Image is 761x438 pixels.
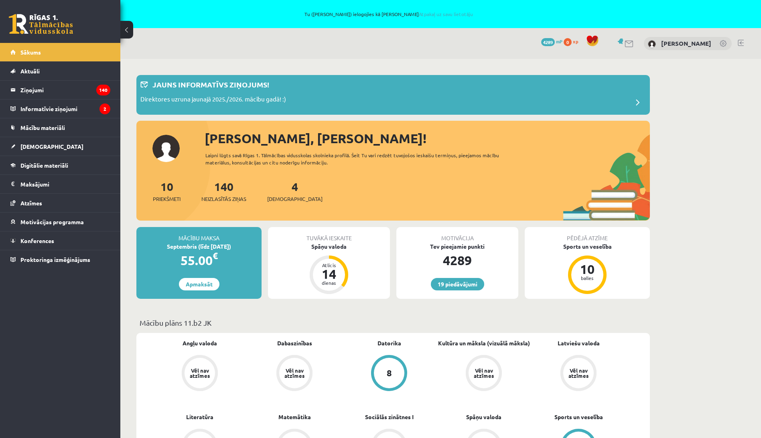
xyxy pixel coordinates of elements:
[247,355,342,393] a: Vēl nav atzīmes
[10,62,110,80] a: Aktuāli
[575,263,599,276] div: 10
[558,339,600,347] a: Latviešu valoda
[186,413,213,421] a: Literatūra
[10,231,110,250] a: Konferences
[525,242,650,251] div: Sports un veselība
[20,256,90,263] span: Proktoringa izmēģinājums
[567,368,590,378] div: Vēl nav atzīmes
[20,175,110,193] legend: Maksājumi
[183,339,217,347] a: Angļu valoda
[205,152,513,166] div: Laipni lūgts savā Rīgas 1. Tālmācības vidusskolas skolnieka profilā. Šeit Tu vari redzēt tuvojošo...
[661,39,711,47] a: [PERSON_NAME]
[136,242,262,251] div: Septembris (līdz [DATE])
[267,195,323,203] span: [DEMOGRAPHIC_DATA]
[564,38,572,46] span: 0
[396,227,518,242] div: Motivācija
[201,195,246,203] span: Neizlasītās ziņas
[541,38,562,45] a: 4289 mP
[531,355,626,393] a: Vēl nav atzīmes
[140,317,647,328] p: Mācību plāns 11.b2 JK
[213,250,218,262] span: €
[525,242,650,295] a: Sports un veselība 10 balles
[10,137,110,156] a: [DEMOGRAPHIC_DATA]
[564,38,582,45] a: 0 xp
[556,38,562,45] span: mP
[277,339,312,347] a: Dabaszinības
[278,413,311,421] a: Matemātika
[396,242,518,251] div: Tev pieejamie punkti
[10,213,110,231] a: Motivācijas programma
[140,95,286,106] p: Direktores uzruna jaunajā 2025./2026. mācību gadā! :)
[377,339,401,347] a: Datorika
[20,237,54,244] span: Konferences
[419,11,473,17] a: Atpakaļ uz savu lietotāju
[575,276,599,280] div: balles
[153,195,181,203] span: Priekšmeti
[20,143,83,150] span: [DEMOGRAPHIC_DATA]
[10,43,110,61] a: Sākums
[365,413,414,421] a: Sociālās zinātnes I
[179,278,219,290] a: Apmaksāt
[317,263,341,268] div: Atlicis
[10,81,110,99] a: Ziņojumi140
[136,227,262,242] div: Mācību maksa
[20,81,110,99] legend: Ziņojumi
[20,99,110,118] legend: Informatīvie ziņojumi
[10,99,110,118] a: Informatīvie ziņojumi2
[140,79,646,111] a: Jauns informatīvs ziņojums! Direktores uzruna jaunajā 2025./2026. mācību gadā! :)
[283,368,306,378] div: Vēl nav atzīmes
[436,355,531,393] a: Vēl nav atzīmes
[201,179,246,203] a: 140Neizlasītās ziņas
[541,38,555,46] span: 4289
[317,280,341,285] div: dienas
[20,49,41,56] span: Sākums
[189,368,211,378] div: Vēl nav atzīmes
[268,242,390,251] div: Spāņu valoda
[10,194,110,212] a: Atzīmes
[152,79,269,90] p: Jauns informatīvs ziņojums!
[268,242,390,295] a: Spāņu valoda Atlicis 14 dienas
[431,278,484,290] a: 19 piedāvājumi
[20,199,42,207] span: Atzīmes
[267,179,323,203] a: 4[DEMOGRAPHIC_DATA]
[342,355,436,393] a: 8
[99,103,110,114] i: 2
[92,12,685,16] span: Tu ([PERSON_NAME]) ielogojies kā [PERSON_NAME]
[10,250,110,269] a: Proktoringa izmēģinājums
[153,179,181,203] a: 10Priekšmeti
[20,124,65,131] span: Mācību materiāli
[20,67,40,75] span: Aktuāli
[20,218,84,225] span: Motivācijas programma
[10,175,110,193] a: Maksājumi
[317,268,341,280] div: 14
[10,156,110,174] a: Digitālie materiāli
[10,118,110,137] a: Mācību materiāli
[438,339,530,347] a: Kultūra un māksla (vizuālā māksla)
[152,355,247,393] a: Vēl nav atzīmes
[136,251,262,270] div: 55.00
[573,38,578,45] span: xp
[96,85,110,95] i: 140
[473,368,495,378] div: Vēl nav atzīmes
[20,162,68,169] span: Digitālie materiāli
[525,227,650,242] div: Pēdējā atzīme
[268,227,390,242] div: Tuvākā ieskaite
[554,413,603,421] a: Sports un veselība
[205,129,650,148] div: [PERSON_NAME], [PERSON_NAME]!
[648,40,656,48] img: Rolands Lavrinovičs
[466,413,501,421] a: Spāņu valoda
[9,14,73,34] a: Rīgas 1. Tālmācības vidusskola
[396,251,518,270] div: 4289
[387,369,392,377] div: 8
